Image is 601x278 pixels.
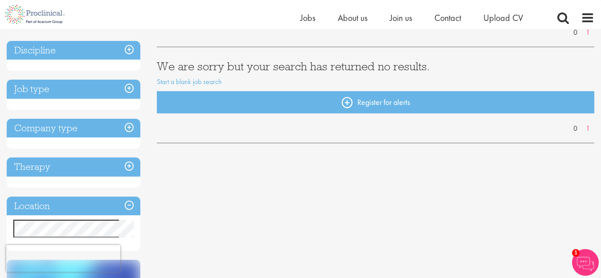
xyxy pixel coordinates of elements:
[572,249,580,257] span: 1
[390,12,412,24] a: Join us
[483,12,523,24] a: Upload CV
[157,77,222,86] a: Start a blank job search
[581,124,594,134] a: 1
[7,157,140,177] h3: Therapy
[569,28,582,38] a: 0
[434,12,461,24] a: Contact
[7,80,140,99] h3: Job type
[7,119,140,138] h3: Company type
[6,245,120,272] iframe: reCAPTCHA
[7,197,140,216] h3: Location
[569,124,582,134] a: 0
[572,249,599,276] img: Chatbot
[7,41,140,60] h3: Discipline
[338,12,368,24] a: About us
[300,12,315,24] a: Jobs
[157,91,594,113] a: Register for alerts
[157,60,594,72] h3: We are sorry but your search has returned no results.
[581,28,594,38] a: 1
